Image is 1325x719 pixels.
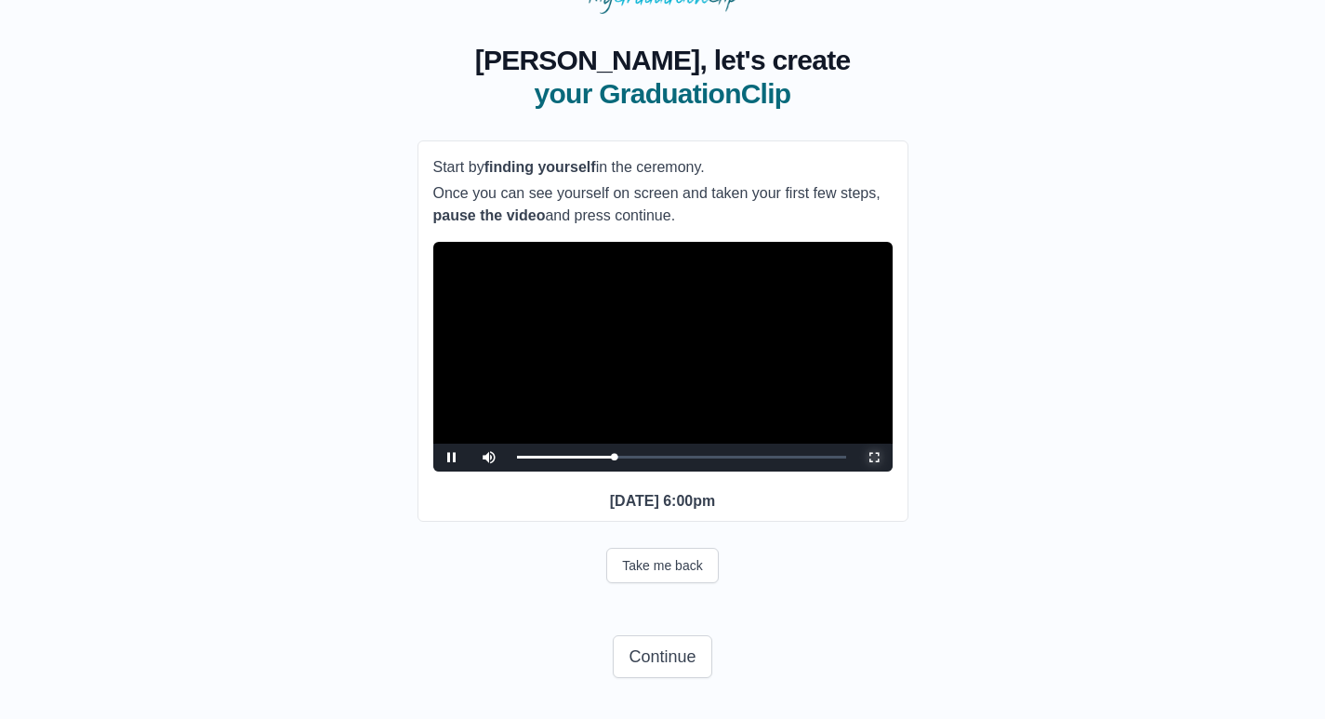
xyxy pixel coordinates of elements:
p: Once you can see yourself on screen and taken your first few steps, and press continue. [433,182,893,227]
b: pause the video [433,207,546,223]
b: finding yourself [484,159,596,175]
button: Take me back [606,548,718,583]
button: Continue [613,635,711,678]
p: Start by in the ceremony. [433,156,893,179]
span: [PERSON_NAME], let's create [475,44,851,77]
p: [DATE] 6:00pm [433,490,893,513]
button: Mute [470,444,508,472]
button: Pause [433,444,470,472]
button: Fullscreen [855,444,893,472]
div: Progress Bar [517,456,846,459]
span: your GraduationClip [475,77,851,111]
div: Video Player [433,242,893,472]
